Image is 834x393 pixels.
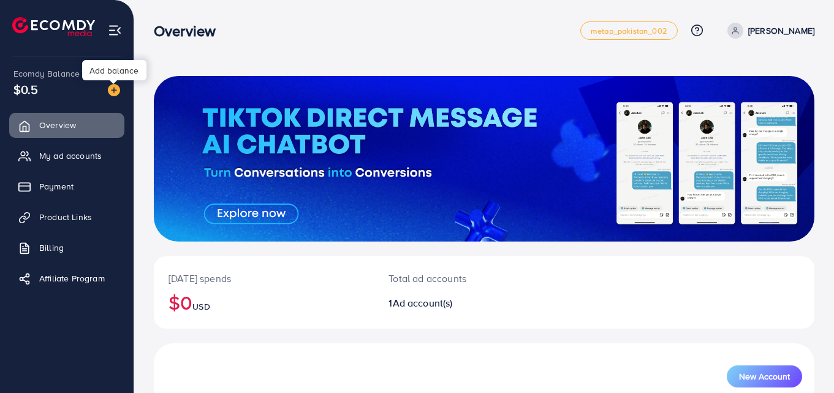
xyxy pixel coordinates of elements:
span: Overview [39,119,76,131]
p: [DATE] spends [169,271,359,286]
img: logo [12,17,95,36]
p: Total ad accounts [389,271,525,286]
span: Product Links [39,211,92,223]
a: Product Links [9,205,124,229]
a: Billing [9,235,124,260]
a: Overview [9,113,124,137]
img: image [108,84,120,96]
a: My ad accounts [9,143,124,168]
h3: Overview [154,22,226,40]
span: USD [192,300,210,313]
span: Affiliate Program [39,272,105,284]
span: Ecomdy Balance [13,67,80,80]
button: New Account [727,365,802,387]
iframe: Chat [782,338,825,384]
a: Payment [9,174,124,199]
div: Add balance [82,60,146,80]
span: New Account [739,372,790,381]
span: Billing [39,242,64,254]
p: [PERSON_NAME] [748,23,814,38]
span: Payment [39,180,74,193]
img: menu [108,23,122,37]
a: [PERSON_NAME] [722,23,814,39]
h2: 1 [389,297,525,309]
a: metap_pakistan_002 [580,21,678,40]
a: Affiliate Program [9,266,124,291]
span: My ad accounts [39,150,102,162]
span: metap_pakistan_002 [591,27,667,35]
span: Ad account(s) [393,296,453,310]
h2: $0 [169,291,359,314]
span: $0.5 [13,80,39,98]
